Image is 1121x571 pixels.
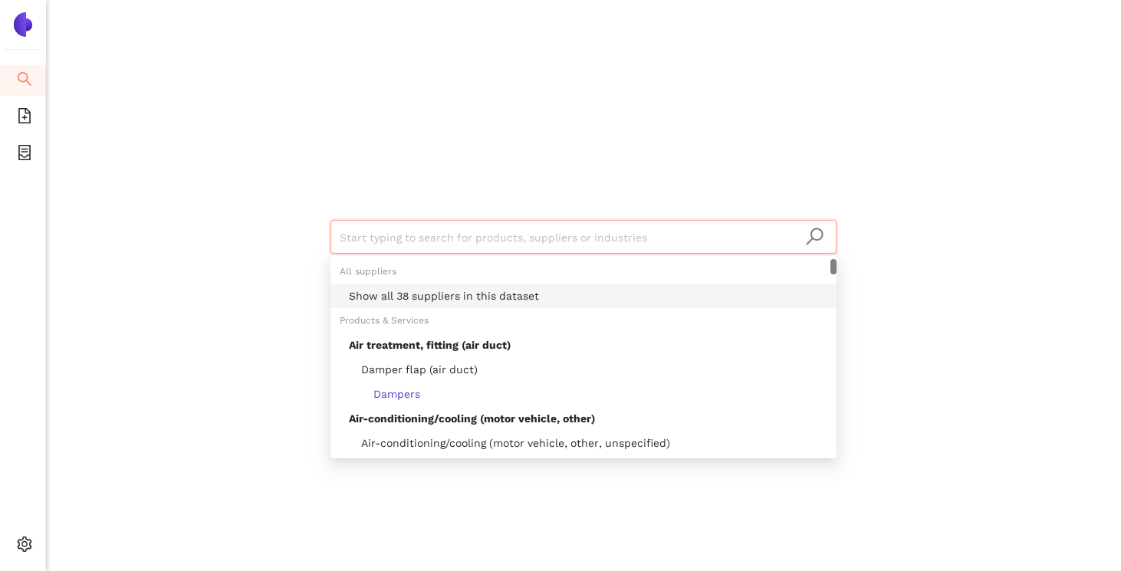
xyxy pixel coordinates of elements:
img: Logo [11,12,35,37]
span: search [805,227,824,246]
span: Dampers [349,388,420,400]
span: Air-conditioning/cooling (motor vehicle, other) [349,412,595,425]
span: Damper flap (air duct) [349,363,478,376]
div: Products & Services [330,308,837,333]
span: Air treatment, fitting (air duct) [349,339,511,351]
span: Air-conditioning/cooling (motor vehicle, other, unspecified) [349,437,670,449]
div: Show all 38 suppliers in this dataset [349,287,827,304]
span: setting [17,531,32,562]
div: Show all 38 suppliers in this dataset [330,284,837,308]
div: All suppliers [330,259,837,284]
span: container [17,139,32,170]
span: search [17,66,32,97]
span: file-add [17,103,32,133]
